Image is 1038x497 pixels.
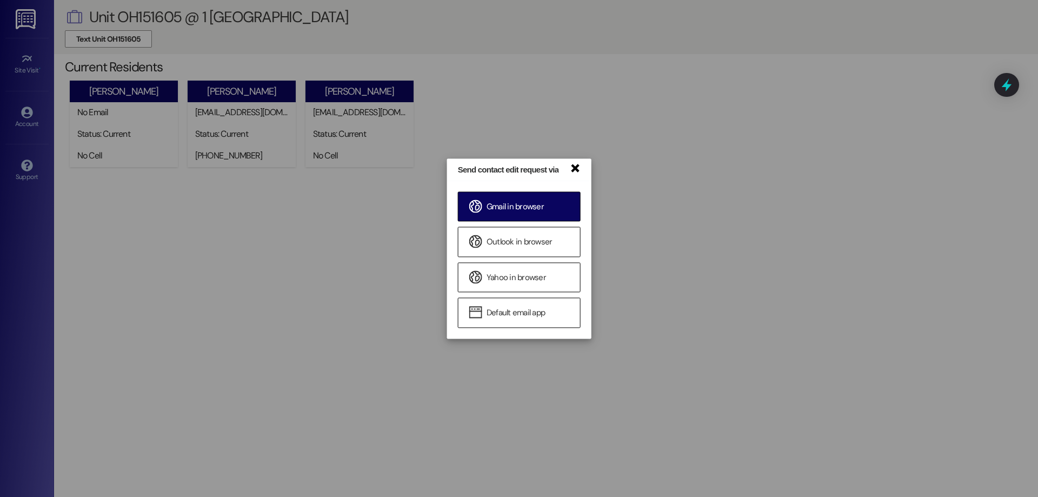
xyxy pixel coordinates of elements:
[569,162,580,173] a: ×
[458,227,581,257] a: Outlook in browser
[458,298,581,328] a: Default email app
[487,201,544,213] span: Gmail in browser
[487,237,553,248] span: Outlook in browser
[458,164,559,175] div: Send contact edit request via
[487,272,546,283] span: Yahoo in browser
[458,262,581,292] a: Yahoo in browser
[487,308,545,319] span: Default email app
[458,191,581,221] a: Gmail in browser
